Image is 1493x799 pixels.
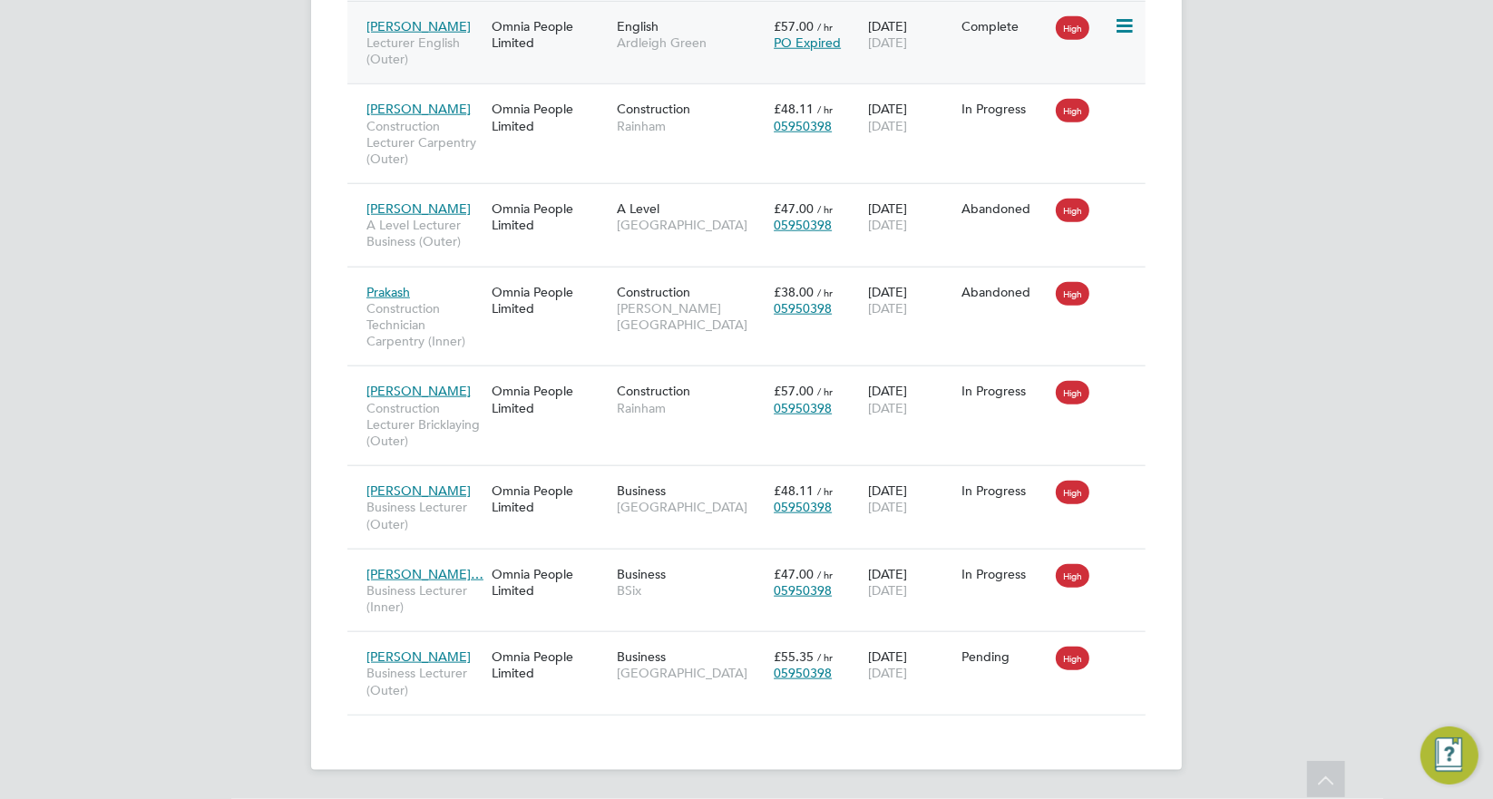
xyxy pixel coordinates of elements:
[487,9,612,60] div: Omnia People Limited
[868,400,907,416] span: [DATE]
[487,557,612,608] div: Omnia People Limited
[962,648,1048,665] div: Pending
[774,482,814,499] span: £48.11
[366,18,471,34] span: [PERSON_NAME]
[617,300,765,333] span: [PERSON_NAME][GEOGRAPHIC_DATA]
[1056,647,1089,670] span: High
[962,482,1048,499] div: In Progress
[366,499,483,531] span: Business Lecturer (Outer)
[487,275,612,326] div: Omnia People Limited
[817,650,833,664] span: / hr
[774,118,832,134] span: 05950398
[774,34,841,51] span: PO Expired
[366,284,410,300] span: Prakash
[1056,481,1089,504] span: High
[817,102,833,116] span: / hr
[864,557,958,608] div: [DATE]
[366,101,471,117] span: [PERSON_NAME]
[362,556,1146,571] a: [PERSON_NAME]…Business Lecturer (Inner)Omnia People LimitedBusinessBSix£47.00 / hr05950398[DATE][...
[366,383,471,399] span: [PERSON_NAME]
[617,34,765,51] span: Ardleigh Green
[774,499,832,515] span: 05950398
[962,200,1048,217] div: Abandoned
[868,665,907,681] span: [DATE]
[1056,564,1089,588] span: High
[962,566,1048,582] div: In Progress
[1056,381,1089,404] span: High
[864,639,958,690] div: [DATE]
[487,92,612,142] div: Omnia People Limited
[362,91,1146,106] a: [PERSON_NAME]Construction Lecturer Carpentry (Outer)Omnia People LimitedConstructionRainham£48.11...
[868,499,907,515] span: [DATE]
[366,648,471,665] span: [PERSON_NAME]
[774,383,814,399] span: £57.00
[617,118,765,134] span: Rainham
[487,191,612,242] div: Omnia People Limited
[366,400,483,450] span: Construction Lecturer Bricklaying (Outer)
[366,582,483,615] span: Business Lecturer (Inner)
[774,566,814,582] span: £47.00
[366,566,483,582] span: [PERSON_NAME]…
[817,20,833,34] span: / hr
[617,482,666,499] span: Business
[868,582,907,599] span: [DATE]
[817,286,833,299] span: / hr
[868,217,907,233] span: [DATE]
[366,34,483,67] span: Lecturer English (Outer)
[617,400,765,416] span: Rainham
[617,101,690,117] span: Construction
[1056,199,1089,222] span: High
[774,582,832,599] span: 05950398
[864,191,958,242] div: [DATE]
[366,200,471,217] span: [PERSON_NAME]
[864,275,958,326] div: [DATE]
[617,284,690,300] span: Construction
[617,566,666,582] span: Business
[617,200,659,217] span: A Level
[817,202,833,216] span: / hr
[362,473,1146,488] a: [PERSON_NAME]Business Lecturer (Outer)Omnia People LimitedBusiness[GEOGRAPHIC_DATA]£48.11 / hr059...
[617,383,690,399] span: Construction
[962,383,1048,399] div: In Progress
[774,284,814,300] span: £38.00
[362,638,1146,654] a: [PERSON_NAME]Business Lecturer (Outer)Omnia People LimitedBusiness[GEOGRAPHIC_DATA]£55.35 / hr059...
[362,190,1146,206] a: [PERSON_NAME]A Level Lecturer Business (Outer)Omnia People LimitedA Level[GEOGRAPHIC_DATA]£47.00 ...
[817,568,833,581] span: / hr
[617,499,765,515] span: [GEOGRAPHIC_DATA]
[774,400,832,416] span: 05950398
[868,300,907,317] span: [DATE]
[1056,99,1089,122] span: High
[1056,16,1089,40] span: High
[362,274,1146,289] a: PrakashConstruction Technician Carpentry (Inner)Omnia People LimitedConstruction[PERSON_NAME][GEO...
[962,18,1048,34] div: Complete
[864,473,958,524] div: [DATE]
[366,665,483,697] span: Business Lecturer (Outer)
[1420,726,1478,784] button: Engage Resource Center
[366,118,483,168] span: Construction Lecturer Carpentry (Outer)
[817,484,833,498] span: / hr
[817,385,833,398] span: / hr
[962,284,1048,300] div: Abandoned
[617,217,765,233] span: [GEOGRAPHIC_DATA]
[362,373,1146,388] a: [PERSON_NAME]Construction Lecturer Bricklaying (Outer)Omnia People LimitedConstructionRainham£57....
[617,648,666,665] span: Business
[774,101,814,117] span: £48.11
[864,374,958,424] div: [DATE]
[774,648,814,665] span: £55.35
[962,101,1048,117] div: In Progress
[487,374,612,424] div: Omnia People Limited
[487,473,612,524] div: Omnia People Limited
[864,92,958,142] div: [DATE]
[774,200,814,217] span: £47.00
[487,639,612,690] div: Omnia People Limited
[774,665,832,681] span: 05950398
[617,665,765,681] span: [GEOGRAPHIC_DATA]
[366,300,483,350] span: Construction Technician Carpentry (Inner)
[774,217,832,233] span: 05950398
[864,9,958,60] div: [DATE]
[617,582,765,599] span: BSix
[868,118,907,134] span: [DATE]
[1056,282,1089,306] span: High
[774,300,832,317] span: 05950398
[362,8,1146,24] a: [PERSON_NAME]Lecturer English (Outer)Omnia People LimitedEnglishArdleigh Green£57.00 / hrPO Expir...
